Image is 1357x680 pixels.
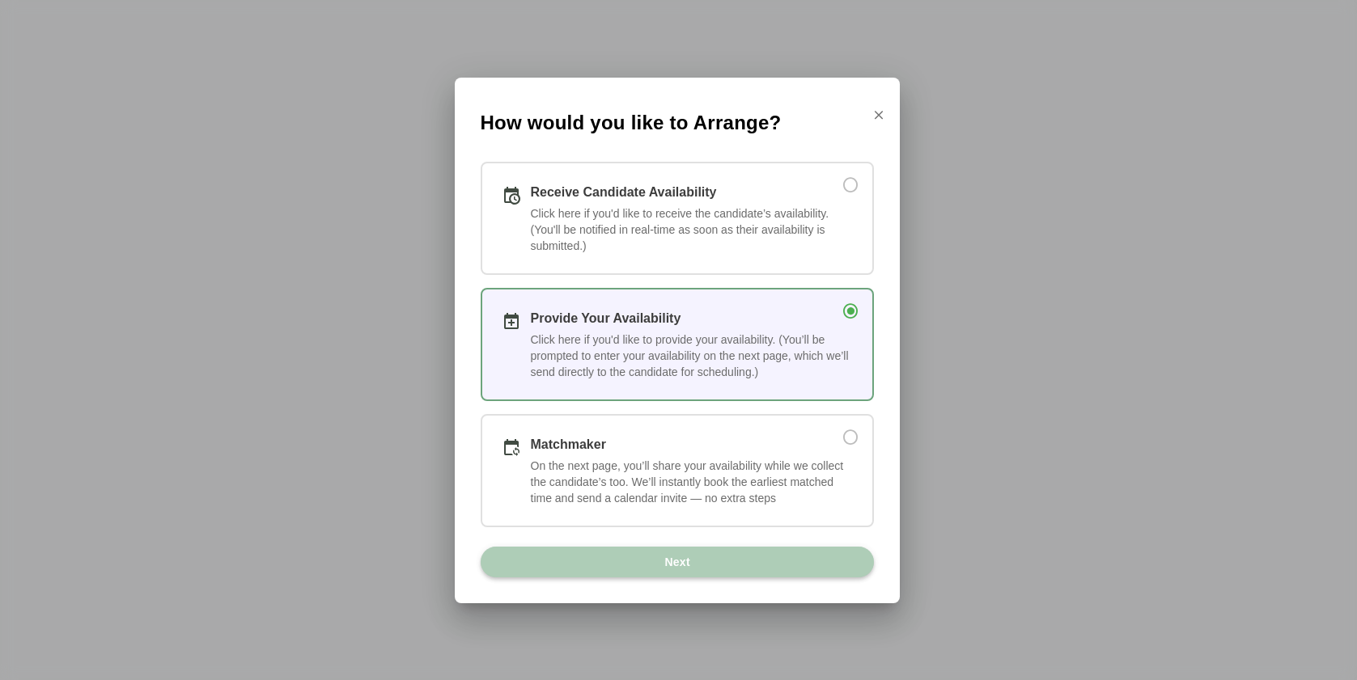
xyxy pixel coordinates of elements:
div: On the next page, you’ll share your availability while we collect the candidate’s too. We’ll inst... [531,458,853,506]
span: Next [664,547,690,577]
div: Receive Candidate Availability [531,183,853,202]
button: Next [481,547,874,577]
div: Click here if you'd like to provide your availability. (You’ll be prompted to enter your availabi... [531,332,853,380]
div: Provide Your Availability [531,309,821,328]
span: How would you like to Arrange? [481,110,782,136]
div: Matchmaker [531,435,821,454]
div: Click here if you'd like to receive the candidate’s availability. (You'll be notified in real-tim... [531,205,853,254]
